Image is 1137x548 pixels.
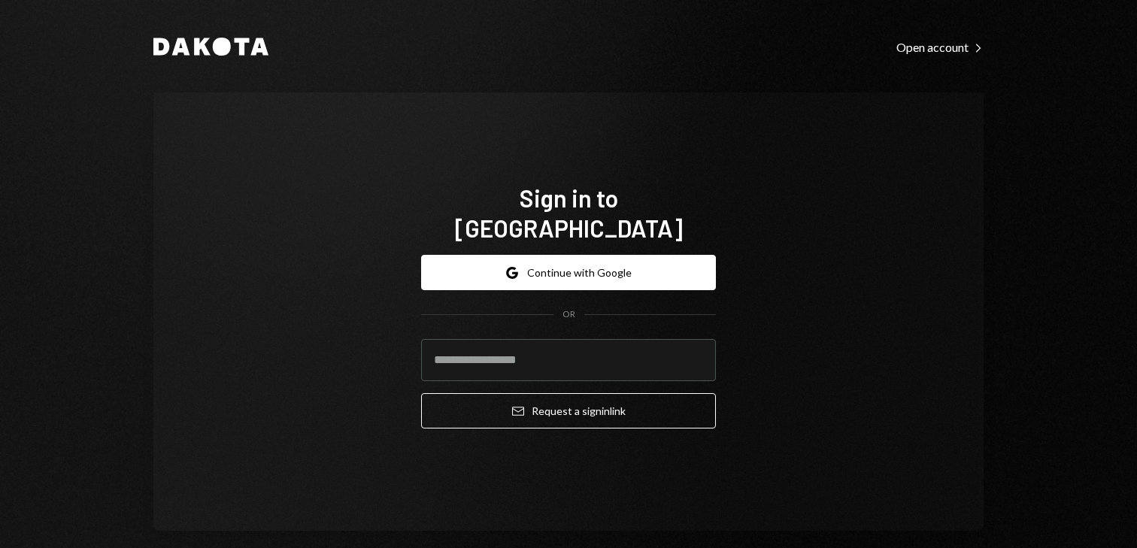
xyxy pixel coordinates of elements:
[421,393,716,428] button: Request a signinlink
[421,255,716,290] button: Continue with Google
[896,38,984,55] a: Open account
[896,40,984,55] div: Open account
[562,308,575,321] div: OR
[421,183,716,243] h1: Sign in to [GEOGRAPHIC_DATA]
